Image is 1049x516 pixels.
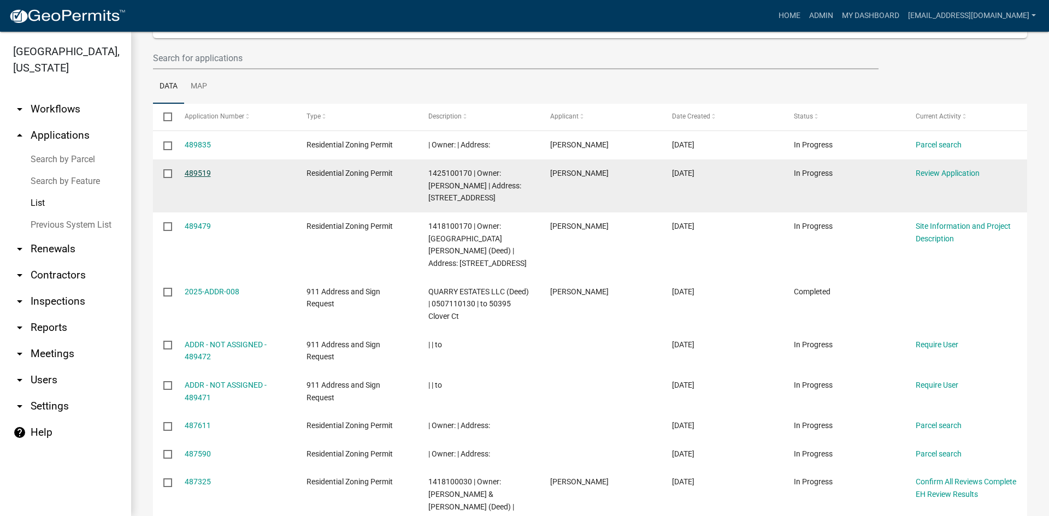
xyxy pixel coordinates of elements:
i: arrow_drop_down [13,400,26,413]
span: 1425100170 | Owner: Fry, Robert | Address: 32234 610TH AVE [428,169,521,203]
a: 489519 [185,169,211,177]
span: In Progress [794,421,833,430]
span: 911 Address and Sign Request [307,381,380,402]
span: | | to [428,340,442,349]
span: Status [794,112,813,120]
i: arrow_drop_down [13,295,26,308]
a: Site Information and Project Description [916,222,1011,243]
span: 1418100170 | Owner: DAMHORST, MARY LYNN (Deed) | Address: 56246 300TH ST [428,222,527,268]
i: help [13,426,26,439]
span: 10/07/2025 [672,340,694,349]
i: arrow_drop_down [13,242,26,256]
span: | | to [428,381,442,389]
a: EH Review Results [916,490,978,499]
datatable-header-cell: Status [783,104,905,130]
a: 489479 [185,222,211,230]
a: Require User [916,381,958,389]
span: Completed [794,287,830,296]
span: 911 Address and Sign Request [307,340,380,361]
i: arrow_drop_down [13,347,26,360]
a: ADDR - NOT ASSIGNED - 489472 [185,340,267,361]
span: Description [428,112,462,120]
datatable-header-cell: Date Created [662,104,783,130]
span: QUARRY ESTATES LLC (Deed) | 0507110130 | to 50395 Clover Ct [428,287,529,321]
span: Residential Zoning Permit [307,421,393,430]
span: In Progress [794,449,833,458]
span: 10/07/2025 [672,381,694,389]
span: 10/08/2025 [672,140,694,149]
a: Parcel search [916,421,962,430]
a: Data [153,69,184,104]
a: Parcel search [916,140,962,149]
span: Residential Zoning Permit [307,477,393,486]
input: Search for applications [153,47,879,69]
a: Confirm All Reviews Complete [916,477,1016,486]
span: Robert Fry [550,169,609,177]
a: 487611 [185,421,211,430]
datatable-header-cell: Current Activity [905,104,1027,130]
a: Require User [916,340,958,349]
a: Parcel search [916,449,962,458]
i: arrow_drop_down [13,269,26,282]
a: Map [184,69,214,104]
datatable-header-cell: Type [296,104,417,130]
a: Home [774,5,805,26]
a: 489835 [185,140,211,149]
span: Type [307,112,321,120]
i: arrow_drop_down [13,321,26,334]
span: Mary Lynn Damhorst [550,222,609,230]
span: 10/07/2025 [672,169,694,177]
span: Adam Mahan [550,477,609,486]
span: 10/07/2025 [672,222,694,230]
span: In Progress [794,340,833,349]
span: | Owner: | Address: [428,421,490,430]
datatable-header-cell: Applicant [540,104,662,130]
i: arrow_drop_down [13,103,26,116]
span: Residential Zoning Permit [307,140,393,149]
a: [EMAIL_ADDRESS][DOMAIN_NAME] [904,5,1040,26]
span: | Owner: | Address: [428,449,490,458]
span: | Owner: | Address: [428,140,490,149]
span: 10/07/2025 [672,287,694,296]
a: 487325 [185,477,211,486]
span: 10/03/2025 [672,449,694,458]
span: In Progress [794,169,833,177]
span: Matthew McClure [550,287,609,296]
i: arrow_drop_up [13,129,26,142]
span: Greg Garrels [550,140,609,149]
span: Application Number [185,112,244,120]
span: 10/03/2025 [672,421,694,430]
span: In Progress [794,140,833,149]
a: Admin [805,5,838,26]
span: 911 Address and Sign Request [307,287,380,309]
i: arrow_drop_down [13,373,26,387]
a: Review Application [916,169,980,177]
span: 10/02/2025 [672,477,694,486]
span: Residential Zoning Permit [307,222,393,230]
span: In Progress [794,381,833,389]
a: ADDR - NOT ASSIGNED - 489471 [185,381,267,402]
span: In Progress [794,477,833,486]
datatable-header-cell: Select [153,104,174,130]
datatable-header-cell: Application Number [174,104,296,130]
span: In Progress [794,222,833,230]
span: Residential Zoning Permit [307,449,393,458]
span: Date Created [672,112,710,120]
span: Current Activity [916,112,961,120]
a: My Dashboard [838,5,904,26]
a: 2025-ADDR-008 [185,287,239,296]
a: 487590 [185,449,211,458]
datatable-header-cell: Description [418,104,540,130]
span: Residential Zoning Permit [307,169,393,177]
span: Applicant [550,112,579,120]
